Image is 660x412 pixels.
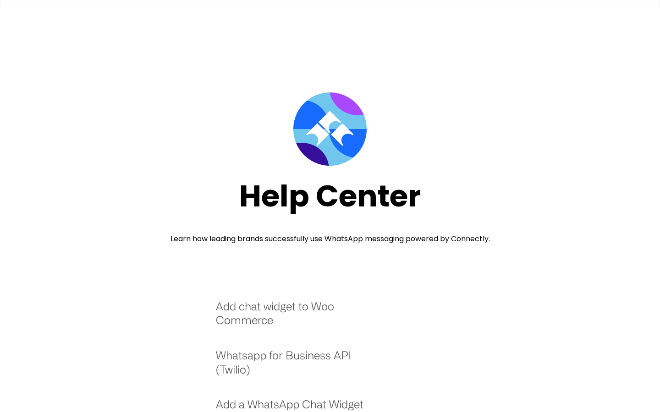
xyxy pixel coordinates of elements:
div: Help Center [239,179,421,213]
ul: Language list [18,396,55,409]
aside: Language selected: English [9,396,55,409]
a: Whatsapp for Business API (Twilio) [216,348,376,385]
a: Add chat widget to Woo Commerce [216,299,376,336]
div: Learn how leading brands successfully use WhatsApp messaging powered by Connectly. [170,233,490,244]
